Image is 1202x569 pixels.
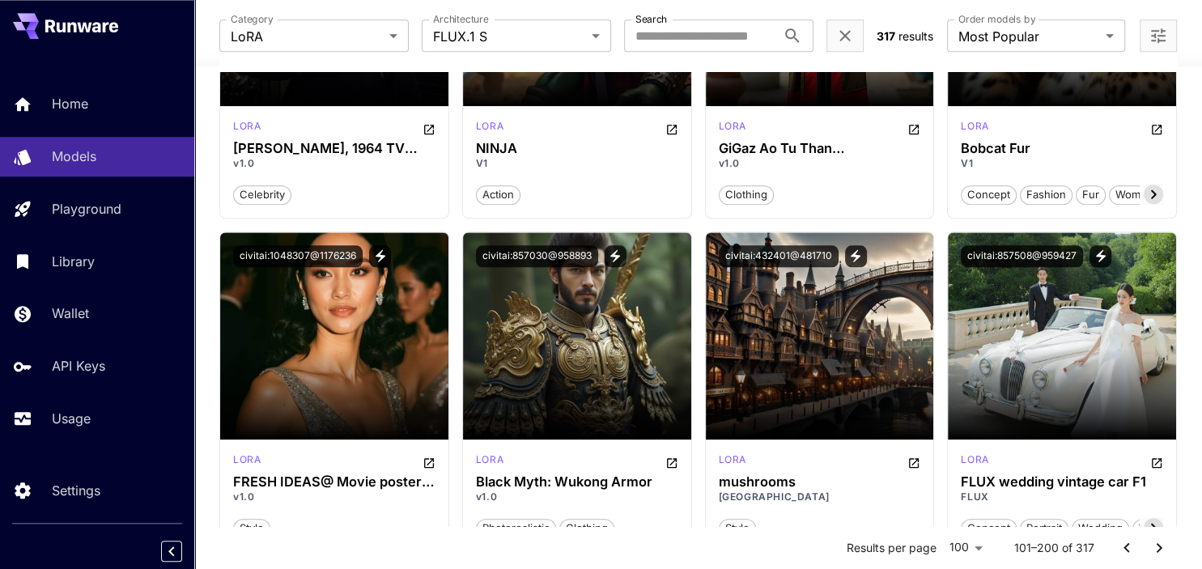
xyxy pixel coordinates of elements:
[476,452,503,472] div: FLUX.1 S
[477,520,555,537] span: photorealistic
[962,187,1016,203] span: concept
[961,490,1163,504] p: FLUX
[719,119,746,134] p: lora
[231,27,383,46] span: LoRA
[898,29,933,43] span: results
[233,119,261,138] div: FLUX.1 S
[1143,532,1175,564] button: Go to next page
[233,490,435,504] p: v1.0
[719,517,756,538] button: style
[719,452,746,467] p: lora
[961,474,1163,490] h3: FLUX wedding vintage car F1
[1020,184,1072,205] button: fashion
[52,94,88,113] p: Home
[476,490,678,504] p: v1.0
[52,146,96,166] p: Models
[1150,452,1163,472] button: Open in CivitAI
[961,452,988,472] div: FLUX.1 S
[847,540,937,556] p: Results per page
[173,537,194,566] div: Collapse sidebar
[1150,119,1163,138] button: Open in CivitAI
[961,119,988,134] p: lora
[958,27,1099,46] span: Most Popular
[476,517,556,538] button: photorealistic
[233,245,363,267] button: civitai:1048307@1176236
[477,187,520,203] span: action
[1076,184,1106,205] button: fur
[719,141,921,156] h3: GiGaz Ao Tu Than [GEOGRAPHIC_DATA]
[720,520,755,537] span: style
[1021,520,1068,537] span: portrait
[719,156,921,171] p: v1.0
[1077,187,1105,203] span: fur
[1111,532,1143,564] button: Go to previous page
[476,141,678,156] h3: NINJA
[1072,520,1128,537] span: wedding
[961,156,1163,171] p: V1
[719,119,746,138] div: FLUX.1 S
[961,245,1083,267] button: civitai:857508@959427
[1149,26,1168,46] button: Open more filters
[233,452,261,472] div: FLUX.1 S
[845,245,867,267] button: View trigger words
[719,490,921,504] p: [GEOGRAPHIC_DATA]
[635,12,667,26] label: Search
[476,184,520,205] button: action
[1072,517,1129,538] button: wedding
[877,29,895,43] span: 317
[476,245,598,267] button: civitai:857030@958893
[234,187,291,203] span: celebrity
[233,119,261,134] p: lora
[1132,517,1196,538] button: weddingd
[231,12,274,26] label: Category
[476,156,678,171] p: V1
[52,252,95,271] p: Library
[719,245,839,267] button: civitai:432401@481710
[476,119,503,138] div: FLUX.1 S
[907,452,920,472] button: Open in CivitAI
[476,119,503,134] p: lora
[233,452,261,467] p: lora
[943,536,988,559] div: 100
[233,156,435,171] p: v1.0
[835,26,855,46] button: Clear filters (2)
[961,452,988,467] p: lora
[907,119,920,138] button: Open in CivitAI
[961,141,1163,156] div: Bobcat Fur
[665,119,678,138] button: Open in CivitAI
[52,356,105,376] p: API Keys
[1021,187,1072,203] span: fashion
[233,184,291,205] button: celebrity
[52,481,100,500] p: Settings
[719,474,921,490] h3: mushrooms
[560,520,614,537] span: clothing
[719,452,746,472] div: FLUX.1 S
[961,517,1017,538] button: concept
[559,517,614,538] button: clothing
[476,452,503,467] p: lora
[52,409,91,428] p: Usage
[233,517,270,538] button: style
[962,520,1016,537] span: concept
[1133,520,1196,537] span: weddingd
[1109,184,1159,205] button: woman
[1110,187,1158,203] span: woman
[423,119,435,138] button: Open in CivitAI
[52,199,121,219] p: Playground
[605,245,626,267] button: View trigger words
[961,119,988,138] div: FLUX.1 S
[719,184,774,205] button: clothing
[958,12,1035,26] label: Order models by
[52,304,89,323] p: Wallet
[1014,540,1094,556] p: 101–200 of 317
[719,141,921,156] div: GiGaz Ao Tu Than Viet Nam
[233,141,435,156] h3: [PERSON_NAME], 1964 TV [PERSON_NAME]
[369,245,391,267] button: View trigger words
[961,184,1017,205] button: concept
[233,141,435,156] div: Carolyn Jones, 1964 TV Morticia Addams
[476,474,678,490] h3: Black Myth: Wukong Armor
